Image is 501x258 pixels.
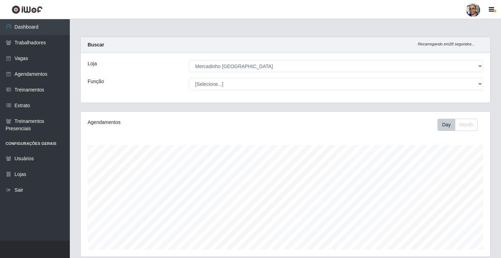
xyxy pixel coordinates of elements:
label: Função [88,78,104,85]
div: First group [437,119,478,131]
div: Agendamentos [88,119,246,126]
div: Toolbar with button groups [437,119,483,131]
img: CoreUI Logo [12,5,43,14]
button: Month [455,119,478,131]
button: Day [437,119,455,131]
label: Loja [88,60,97,67]
i: Recarregando em 28 segundos... [418,42,475,46]
strong: Buscar [88,42,104,47]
